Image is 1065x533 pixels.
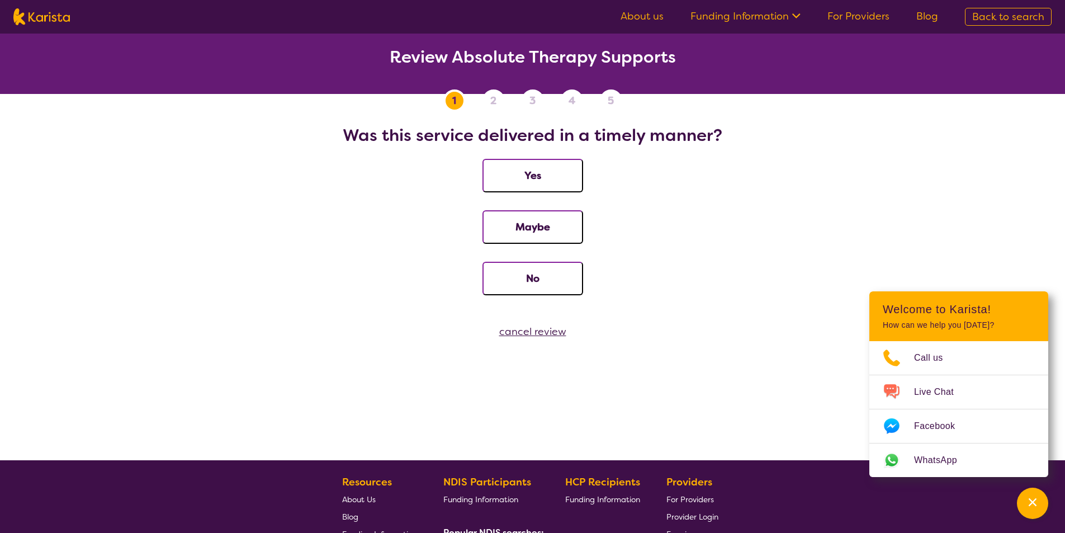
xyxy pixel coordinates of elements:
[666,494,714,504] span: For Providers
[529,92,536,109] span: 3
[342,494,376,504] span: About Us
[342,475,392,489] b: Resources
[13,8,70,25] img: Karista logo
[342,512,358,522] span: Blog
[869,291,1048,477] div: Channel Menu
[916,10,938,23] a: Blog
[621,10,664,23] a: About us
[482,210,583,244] button: Maybe
[342,508,417,525] a: Blog
[972,10,1044,23] span: Back to search
[342,490,417,508] a: About Us
[490,92,496,109] span: 2
[690,10,801,23] a: Funding Information
[883,303,1035,316] h2: Welcome to Karista!
[443,494,518,504] span: Funding Information
[666,512,718,522] span: Provider Login
[565,490,640,508] a: Funding Information
[883,320,1035,330] p: How can we help you [DATE]?
[452,92,456,109] span: 1
[666,490,718,508] a: For Providers
[914,418,968,435] span: Facebook
[914,350,957,366] span: Call us
[482,262,583,295] button: No
[443,475,531,489] b: NDIS Participants
[666,475,712,489] b: Providers
[13,47,1052,67] h2: Review Absolute Therapy Supports
[666,508,718,525] a: Provider Login
[565,494,640,504] span: Funding Information
[13,125,1052,145] h2: Was this service delivered in a timely manner?
[608,92,614,109] span: 5
[914,384,967,400] span: Live Chat
[869,444,1048,477] a: Web link opens in a new tab.
[443,490,539,508] a: Funding Information
[965,8,1052,26] a: Back to search
[569,92,575,109] span: 4
[565,475,640,489] b: HCP Recipients
[869,341,1048,477] ul: Choose channel
[914,452,971,469] span: WhatsApp
[1017,488,1048,519] button: Channel Menu
[827,10,889,23] a: For Providers
[482,159,583,192] button: Yes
